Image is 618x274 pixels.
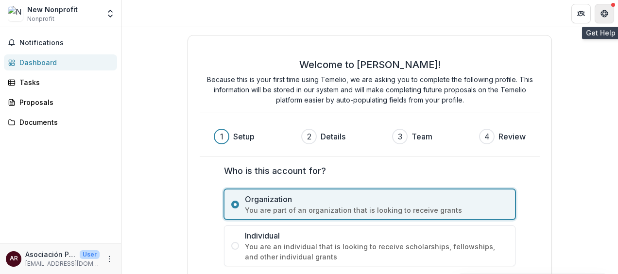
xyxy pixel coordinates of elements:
p: Asociación Parteras [US_STATE] [25,249,76,259]
span: You are part of an organization that is looking to receive grants [245,205,508,215]
div: 2 [307,131,311,142]
div: Progress [214,129,526,144]
h3: Setup [233,131,255,142]
div: Dashboard [19,57,109,68]
div: Tasks [19,77,109,87]
span: Notifications [19,39,113,47]
h3: Team [412,131,432,142]
a: Documents [4,114,117,130]
button: Partners [571,4,591,23]
label: Who is this account for? [224,164,510,177]
h3: Details [321,131,345,142]
button: Notifications [4,35,117,51]
button: Get Help [595,4,614,23]
span: Organization [245,193,508,205]
a: Proposals [4,94,117,110]
span: Individual [245,230,508,241]
div: 3 [398,131,402,142]
div: Asociación Parteras Puerto Rico [10,256,18,262]
div: Documents [19,117,109,127]
h2: Welcome to [PERSON_NAME]! [299,59,441,70]
h3: Review [498,131,526,142]
span: You are an individual that is looking to receive scholarships, fellowships, and other individual ... [245,241,508,262]
div: 1 [220,131,223,142]
img: New Nonprofit [8,6,23,21]
div: New Nonprofit [27,4,78,15]
button: Open entity switcher [103,4,117,23]
div: 4 [484,131,490,142]
p: Because this is your first time using Temelio, we are asking you to complete the following profil... [200,74,540,105]
p: User [80,250,100,259]
a: Dashboard [4,54,117,70]
div: Proposals [19,97,109,107]
button: More [103,253,115,265]
p: [EMAIL_ADDRESS][DOMAIN_NAME] [25,259,100,268]
span: Nonprofit [27,15,54,23]
a: Tasks [4,74,117,90]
